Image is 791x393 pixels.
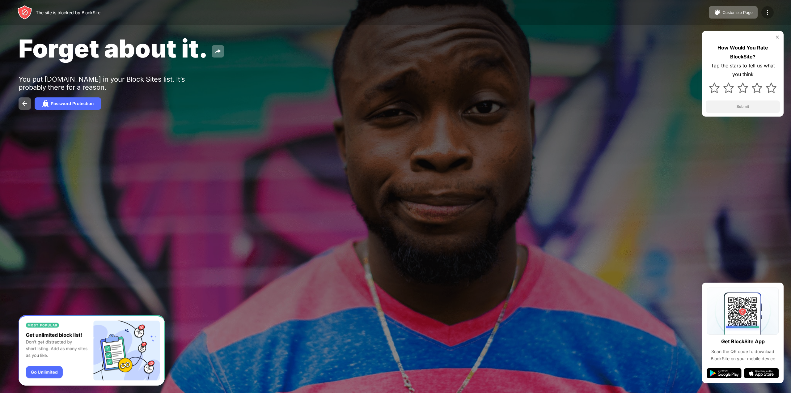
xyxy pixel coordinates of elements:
iframe: Banner [19,315,165,386]
div: How Would You Rate BlockSite? [706,43,780,61]
button: Submit [706,100,780,113]
div: Tap the stars to tell us what you think [706,61,780,79]
div: Scan the QR code to download BlockSite on your mobile device [707,348,779,362]
img: star.svg [738,83,748,93]
div: Password Protection [51,101,94,106]
img: star.svg [766,83,776,93]
div: Get BlockSite App [721,337,765,346]
button: Customize Page [709,6,758,19]
button: Password Protection [35,97,101,110]
img: qrcode.svg [707,288,779,335]
div: You put [DOMAIN_NAME] in your Block Sites list. It’s probably there for a reason. [19,75,209,91]
div: Customize Page [722,10,753,15]
div: The site is blocked by BlockSite [36,10,100,15]
img: share.svg [214,48,222,55]
img: star.svg [752,83,762,93]
img: rate-us-close.svg [775,35,780,40]
img: app-store.svg [744,368,779,378]
span: Forget about it. [19,33,208,63]
img: menu-icon.svg [764,9,771,16]
img: star.svg [723,83,734,93]
img: google-play.svg [707,368,742,378]
img: password.svg [42,100,49,107]
img: header-logo.svg [17,5,32,20]
img: back.svg [21,100,28,107]
img: star.svg [709,83,720,93]
img: pallet.svg [714,9,721,16]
